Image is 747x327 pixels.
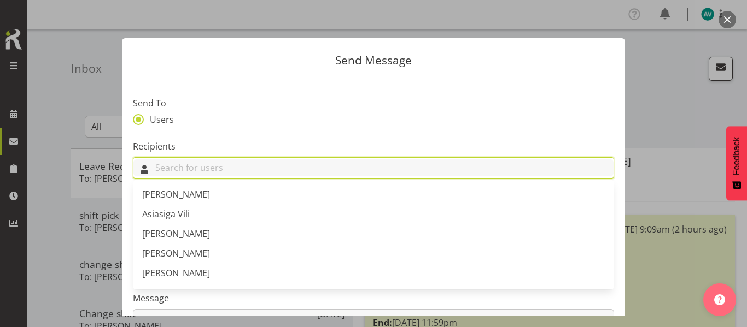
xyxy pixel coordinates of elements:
span: Feedback [732,137,742,175]
span: Asiasiga Vili [142,208,190,220]
a: [PERSON_NAME] [133,243,614,263]
input: Search for users [133,159,614,176]
span: Users [144,114,174,125]
span: [PERSON_NAME] [142,267,210,279]
a: [PERSON_NAME] [133,263,614,283]
a: [PERSON_NAME] (BK) [PERSON_NAME] [133,283,614,302]
input: Subject [133,258,614,280]
span: [PERSON_NAME] [142,247,210,259]
label: Recipients [133,140,614,153]
span: [PERSON_NAME] [142,228,210,240]
span: [PERSON_NAME] [142,188,210,200]
a: [PERSON_NAME] [133,224,614,243]
label: Send Via [133,190,614,203]
a: Asiasiga Vili [133,204,614,224]
span: [PERSON_NAME] (BK) [PERSON_NAME] [142,287,299,299]
label: Subject [133,241,614,254]
label: Send To [133,97,614,110]
a: [PERSON_NAME] [133,185,614,204]
label: Message [133,292,614,305]
p: Send Message [133,55,614,66]
button: Feedback - Show survey [726,126,747,200]
img: help-xxl-2.png [714,294,725,305]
